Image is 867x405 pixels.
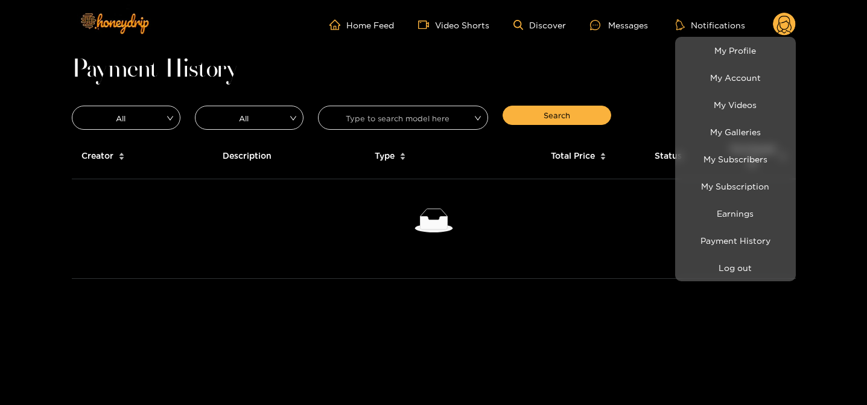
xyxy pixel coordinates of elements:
a: My Profile [678,40,793,61]
a: Payment History [678,230,793,251]
a: My Subscribers [678,148,793,170]
a: My Subscription [678,176,793,197]
button: Log out [678,257,793,278]
a: My Account [678,67,793,88]
a: My Videos [678,94,793,115]
a: My Galleries [678,121,793,142]
a: Earnings [678,203,793,224]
